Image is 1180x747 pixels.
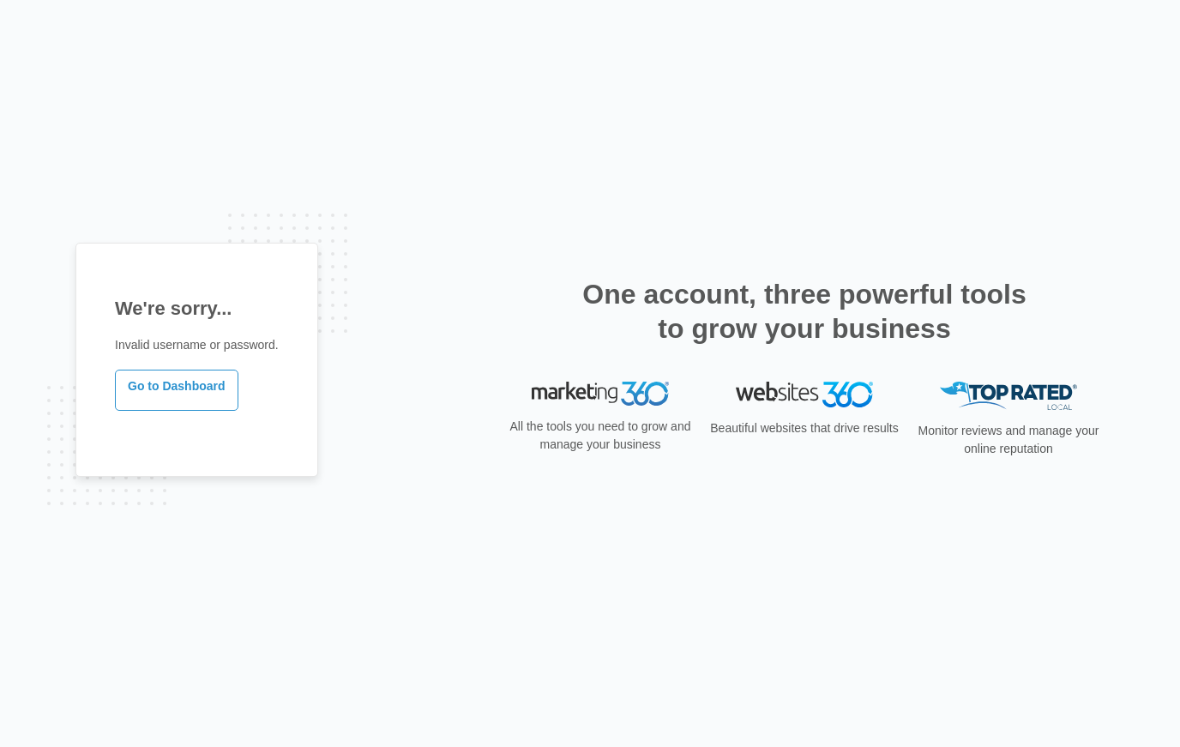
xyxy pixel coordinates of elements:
[504,418,696,454] p: All the tools you need to grow and manage your business
[940,382,1077,410] img: Top Rated Local
[532,382,669,406] img: Marketing 360
[115,336,279,354] p: Invalid username or password.
[708,419,900,437] p: Beautiful websites that drive results
[736,382,873,407] img: Websites 360
[115,294,279,322] h1: We're sorry...
[115,370,238,411] a: Go to Dashboard
[577,277,1032,346] h2: One account, three powerful tools to grow your business
[912,422,1105,458] p: Monitor reviews and manage your online reputation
